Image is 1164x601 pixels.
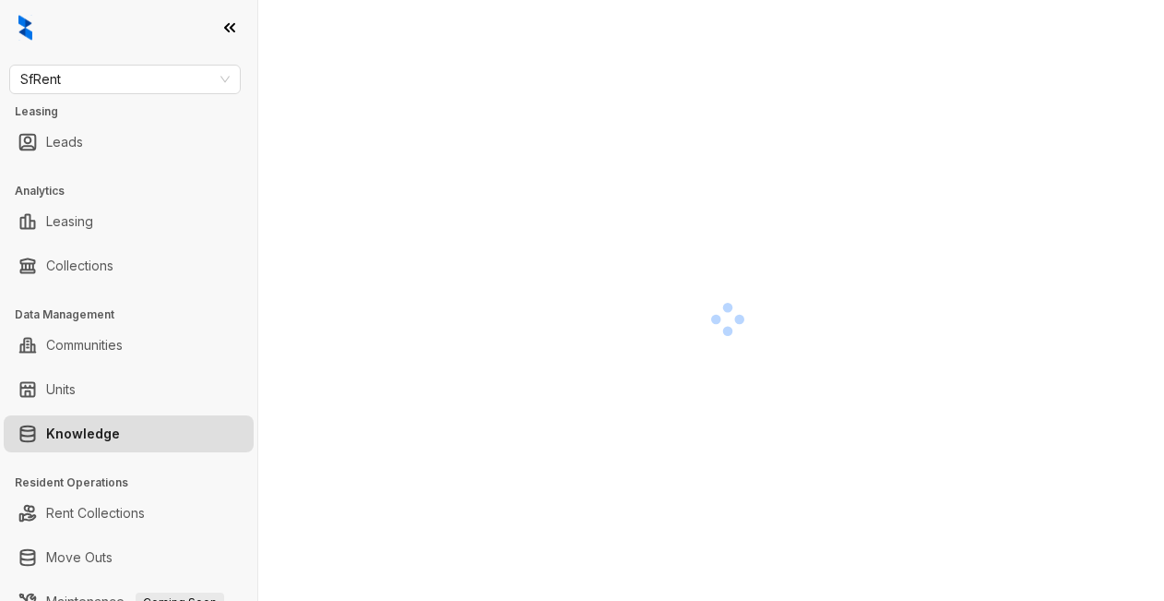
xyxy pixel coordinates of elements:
[15,103,257,120] h3: Leasing
[4,371,254,408] li: Units
[46,124,83,161] a: Leads
[46,495,145,532] a: Rent Collections
[46,203,93,240] a: Leasing
[4,495,254,532] li: Rent Collections
[4,539,254,576] li: Move Outs
[15,183,257,199] h3: Analytics
[46,247,113,284] a: Collections
[4,124,254,161] li: Leads
[20,66,230,93] span: SfRent
[15,307,257,323] h3: Data Management
[46,539,113,576] a: Move Outs
[46,415,120,452] a: Knowledge
[46,371,76,408] a: Units
[46,327,123,364] a: Communities
[4,247,254,284] li: Collections
[15,475,257,491] h3: Resident Operations
[4,203,254,240] li: Leasing
[18,15,32,41] img: logo
[4,327,254,364] li: Communities
[4,415,254,452] li: Knowledge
